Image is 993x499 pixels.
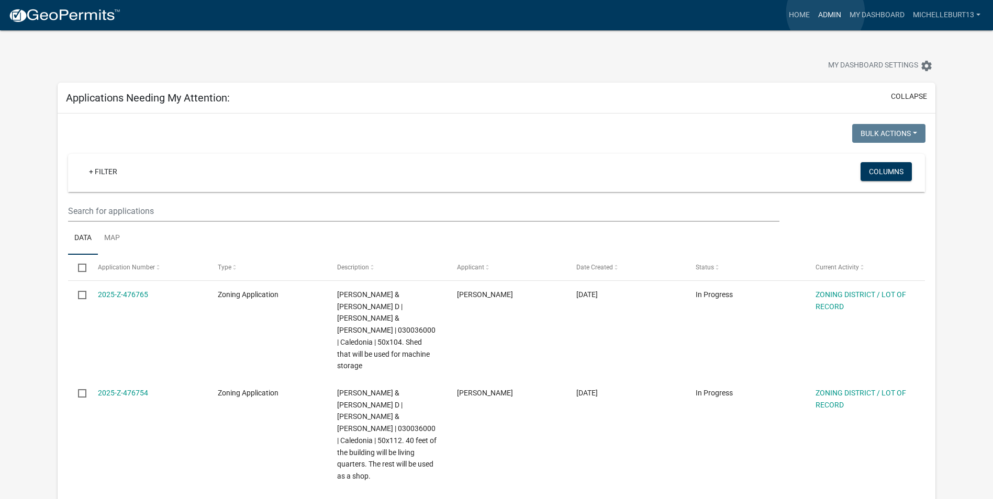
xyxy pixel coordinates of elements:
span: Zoning Application [218,290,278,299]
span: 09/10/2025 [576,389,598,397]
datatable-header-cell: Select [68,255,88,280]
datatable-header-cell: Description [327,255,447,280]
span: Current Activity [816,264,859,271]
a: Data [68,222,98,255]
a: My Dashboard [845,5,909,25]
span: MILLER,ALLEN M & KATHERYN D | LESTER O & FRANNIE D YODER | 030036000 | Caledonia | 50x104. Shed t... [337,290,436,370]
i: settings [920,60,933,72]
a: ZONING DISTRICT / LOT OF RECORD [816,290,906,311]
span: Application Number [98,264,155,271]
a: + Filter [81,162,126,181]
a: Admin [814,5,845,25]
a: Home [785,5,814,25]
a: ZONING DISTRICT / LOT OF RECORD [816,389,906,409]
datatable-header-cell: Date Created [566,255,686,280]
a: michelleburt13 [909,5,985,25]
datatable-header-cell: Status [686,255,805,280]
span: Zoning Application [218,389,278,397]
datatable-header-cell: Current Activity [805,255,924,280]
a: Map [98,222,126,255]
button: Bulk Actions [852,124,925,143]
span: In Progress [696,389,733,397]
span: Type [218,264,231,271]
span: In Progress [696,290,733,299]
a: 2025-Z-476754 [98,389,148,397]
input: Search for applications [68,200,779,222]
span: Michelle Burt [457,389,513,397]
a: 2025-Z-476765 [98,290,148,299]
datatable-header-cell: Type [208,255,327,280]
span: MILLER,ALLEN M & KATHERYN D | LESTER O & FRANNIE D YODER | 030036000 | Caledonia | 50x112. 40 fee... [337,389,437,480]
span: Applicant [457,264,484,271]
span: Date Created [576,264,613,271]
span: Status [696,264,714,271]
datatable-header-cell: Applicant [447,255,566,280]
button: Columns [861,162,912,181]
button: collapse [891,91,927,102]
span: Description [337,264,369,271]
span: My Dashboard Settings [828,60,918,72]
h5: Applications Needing My Attention: [66,92,230,104]
datatable-header-cell: Application Number [88,255,207,280]
span: 09/10/2025 [576,290,598,299]
span: Michelle Burt [457,290,513,299]
button: My Dashboard Settingssettings [820,55,941,76]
